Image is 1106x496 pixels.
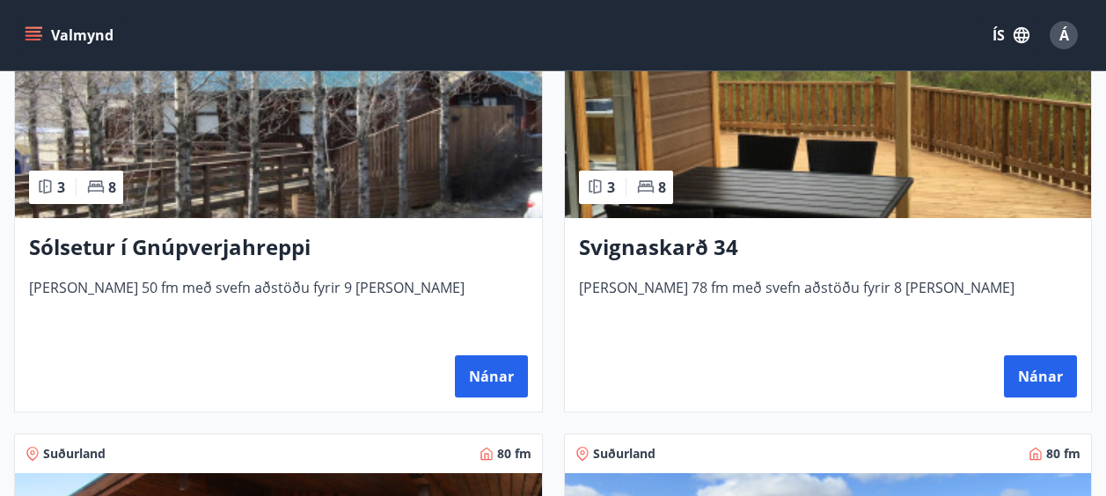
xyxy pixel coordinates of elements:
span: [PERSON_NAME] 78 fm með svefn aðstöðu fyrir 8 [PERSON_NAME] [579,278,1078,336]
button: Nánar [455,355,528,398]
h3: Svignaskarð 34 [579,232,1078,264]
span: Á [1059,26,1069,45]
span: Suðurland [43,445,106,463]
span: 8 [108,178,116,197]
span: 80 fm [1046,445,1080,463]
h3: Sólsetur í Gnúpverjahreppi [29,232,528,264]
span: 3 [57,178,65,197]
span: 8 [658,178,666,197]
button: Á [1043,14,1085,56]
button: menu [21,19,121,51]
span: [PERSON_NAME] 50 fm með svefn aðstöðu fyrir 9 [PERSON_NAME] [29,278,528,336]
button: ÍS [983,19,1039,51]
span: 3 [607,178,615,197]
button: Nánar [1004,355,1077,398]
span: 80 fm [497,445,531,463]
span: Suðurland [593,445,656,463]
